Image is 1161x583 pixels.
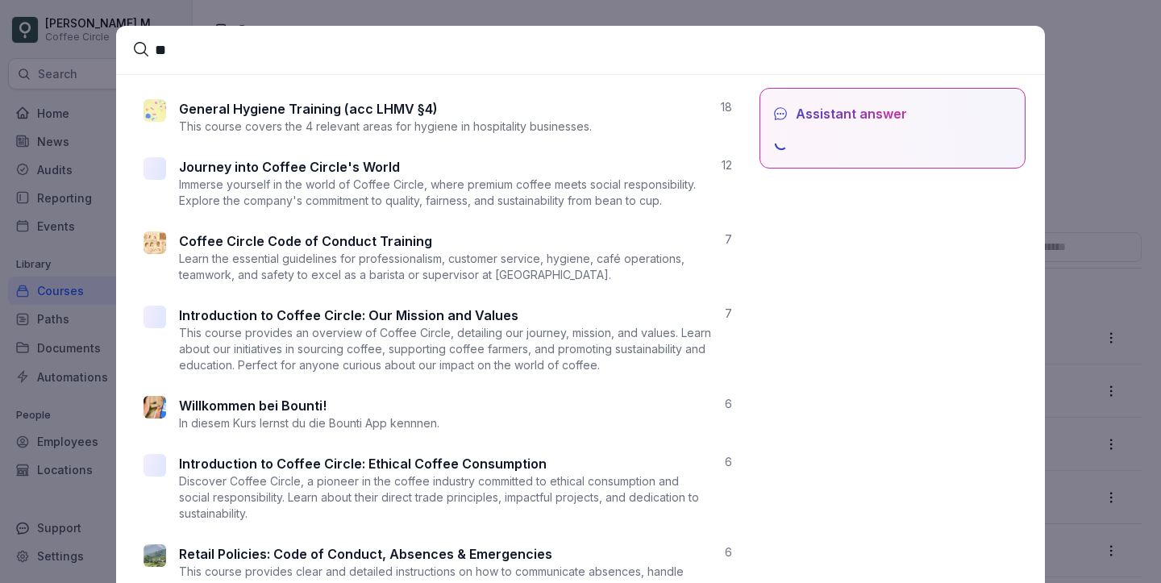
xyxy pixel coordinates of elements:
p: Introduction to Coffee Circle: Our Mission and Values [179,306,518,325]
div: Assistant answer [773,105,907,123]
p: In diesem Kurs lernst du die Bounti App kennnen. [179,415,439,431]
p: Willkommen bei Bounti! [179,396,327,415]
p: General Hygiene Training (acc LHMV §4) [179,99,438,119]
p: 6 [725,454,732,470]
p: 18 [721,99,732,115]
p: 7 [725,306,732,322]
p: Journey into Coffee Circle's World [179,157,400,177]
p: 12 [722,157,732,173]
p: Retail Policies: Code of Conduct, Absences & Emergencies [179,544,552,564]
a: Introduction to Coffee Circle: Our Mission and ValuesThis course provides an overview of Coffee C... [135,294,740,385]
p: 6 [725,396,732,412]
p: Immerse yourself in the world of Coffee Circle, where premium coffee meets social responsibility.... [179,177,709,209]
a: Willkommen bei Bounti!In diesem Kurs lernst du die Bounti App kennnen.6 [135,385,740,443]
a: Introduction to Coffee Circle: Ethical Coffee ConsumptionDiscover Coffee Circle, a pioneer in the... [135,443,740,533]
p: This course provides an overview of Coffee Circle, detailing our journey, mission, and values. Le... [179,325,712,373]
p: This course covers the 4 relevant areas for hygiene in hospitality businesses. [179,119,592,135]
p: Introduction to Coffee Circle: Ethical Coffee Consumption [179,454,547,473]
p: Learn the essential guidelines for professionalism, customer service, hygiene, café operations, t... [179,251,712,283]
p: 7 [725,231,732,248]
p: Discover Coffee Circle, a pioneer in the coffee industry committed to ethical consumption and soc... [179,473,712,522]
a: General Hygiene Training (acc LHMV §4)This course covers the 4 relevant areas for hygiene in hosp... [135,88,740,146]
p: 6 [725,544,732,560]
a: Journey into Coffee Circle's WorldImmerse yourself in the world of Coffee Circle, where premium c... [135,146,740,220]
a: Coffee Circle Code of Conduct TrainingLearn the essential guidelines for professionalism, custome... [135,220,740,294]
p: Coffee Circle Code of Conduct Training [179,231,432,251]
